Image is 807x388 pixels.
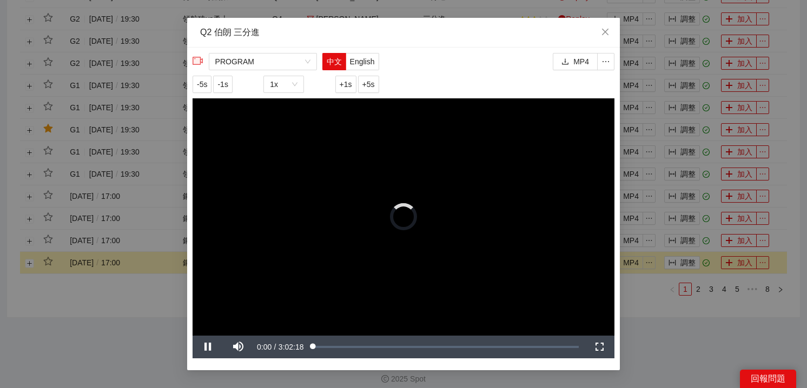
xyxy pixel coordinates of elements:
span: download [561,58,569,66]
button: Close [591,18,620,47]
span: -1s [217,78,228,90]
span: 1x [270,76,297,92]
button: +1s [335,76,356,93]
span: / [274,343,276,351]
div: Q2 伯朗 三分進 [200,26,607,38]
span: 0:00 [257,343,272,351]
button: -1s [213,76,232,93]
button: ellipsis [597,53,614,70]
span: English [350,57,375,66]
div: 回報問題 [740,370,796,388]
span: video-camera [193,56,203,66]
button: downloadMP4 [553,53,598,70]
button: Mute [223,336,253,358]
div: Video Player [193,98,614,336]
span: close [601,28,610,36]
button: -5s [193,76,211,93]
button: Pause [193,336,223,358]
span: 中文 [327,57,342,66]
span: 3:02:18 [279,343,304,351]
button: Fullscreen [584,336,614,358]
span: MP4 [573,56,589,68]
div: Progress Bar [313,346,579,348]
span: +5s [362,78,375,90]
span: -5s [197,78,207,90]
span: PROGRAM [215,53,310,70]
span: +1s [340,78,352,90]
span: ellipsis [598,57,614,66]
button: +5s [358,76,379,93]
